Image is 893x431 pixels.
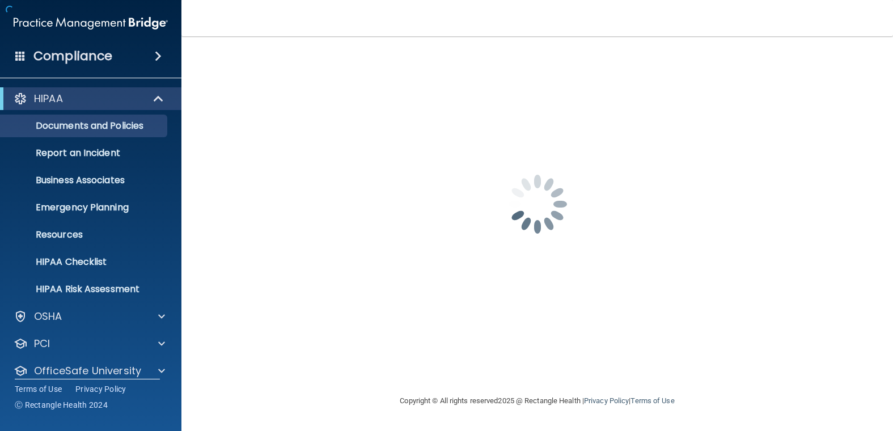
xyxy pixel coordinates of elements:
[33,48,112,64] h4: Compliance
[630,396,674,405] a: Terms of Use
[481,147,594,261] img: spinner.e123f6fc.gif
[34,337,50,350] p: PCI
[584,396,629,405] a: Privacy Policy
[75,383,126,395] a: Privacy Policy
[331,383,744,419] div: Copyright © All rights reserved 2025 @ Rectangle Health | |
[14,92,164,105] a: HIPAA
[34,92,63,105] p: HIPAA
[34,364,141,378] p: OfficeSafe University
[14,364,165,378] a: OfficeSafe University
[15,399,108,411] span: Ⓒ Rectangle Health 2024
[7,284,162,295] p: HIPAA Risk Assessment
[34,310,62,323] p: OSHA
[7,175,162,186] p: Business Associates
[7,256,162,268] p: HIPAA Checklist
[7,202,162,213] p: Emergency Planning
[15,383,62,395] a: Terms of Use
[7,229,162,240] p: Resources
[7,120,162,132] p: Documents and Policies
[14,310,165,323] a: OSHA
[14,12,168,35] img: PMB logo
[7,147,162,159] p: Report an Incident
[14,337,165,350] a: PCI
